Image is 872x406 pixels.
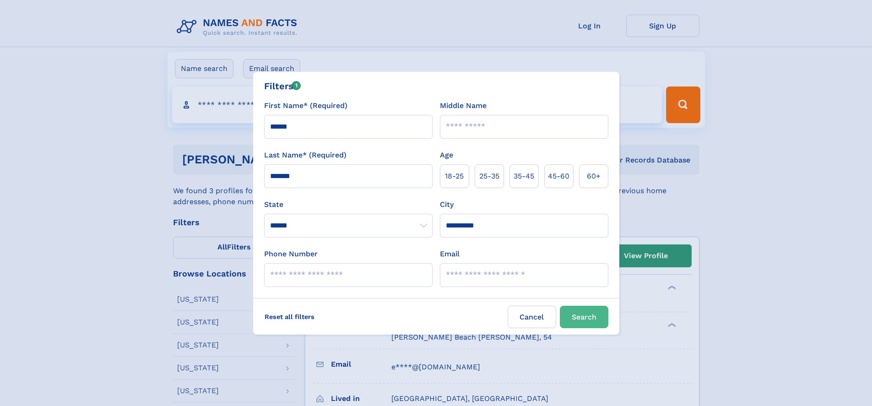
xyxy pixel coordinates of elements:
[508,306,556,328] label: Cancel
[264,249,318,260] label: Phone Number
[264,100,347,111] label: First Name* (Required)
[440,249,460,260] label: Email
[445,171,464,182] span: 18‑25
[587,171,601,182] span: 60+
[264,150,347,161] label: Last Name* (Required)
[440,100,487,111] label: Middle Name
[514,171,534,182] span: 35‑45
[440,150,453,161] label: Age
[479,171,499,182] span: 25‑35
[548,171,569,182] span: 45‑60
[259,306,320,328] label: Reset all filters
[560,306,608,328] button: Search
[264,79,301,93] div: Filters
[440,199,454,210] label: City
[264,199,433,210] label: State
